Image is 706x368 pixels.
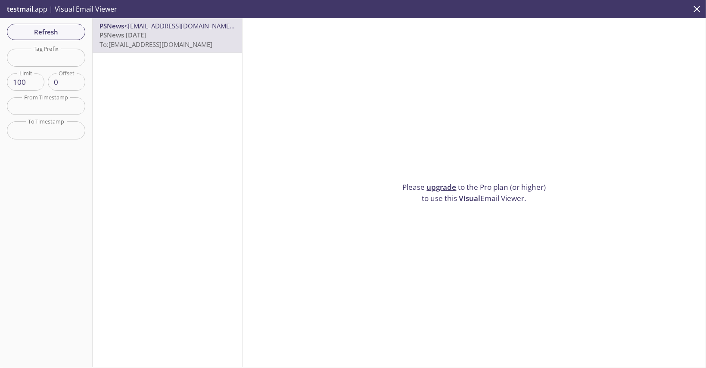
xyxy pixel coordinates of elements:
span: PSNews [DATE] [100,31,146,39]
p: Please to the Pro plan (or higher) to use this Email Viewer. [399,182,550,204]
span: Refresh [14,26,78,37]
span: To: [EMAIL_ADDRESS][DOMAIN_NAME] [100,40,212,49]
span: PSNews [100,22,124,30]
span: Visual [459,193,481,203]
span: <[EMAIL_ADDRESS][DOMAIN_NAME]> [124,22,236,30]
button: Refresh [7,24,85,40]
span: testmail [7,4,33,14]
nav: emails [93,18,242,53]
a: upgrade [427,182,457,192]
div: PSNews<[EMAIL_ADDRESS][DOMAIN_NAME]>PSNews [DATE]To:[EMAIL_ADDRESS][DOMAIN_NAME] [93,18,242,53]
